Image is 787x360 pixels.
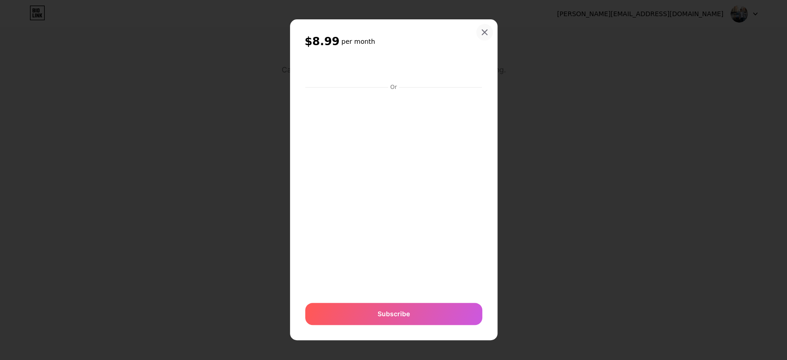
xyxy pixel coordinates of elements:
[341,37,375,46] h6: per month
[305,34,340,49] span: $8.99
[388,83,398,91] div: Or
[305,59,482,81] iframe: Secure payment button frame
[378,309,410,319] span: Subscribe
[303,92,484,294] iframe: Secure payment input frame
